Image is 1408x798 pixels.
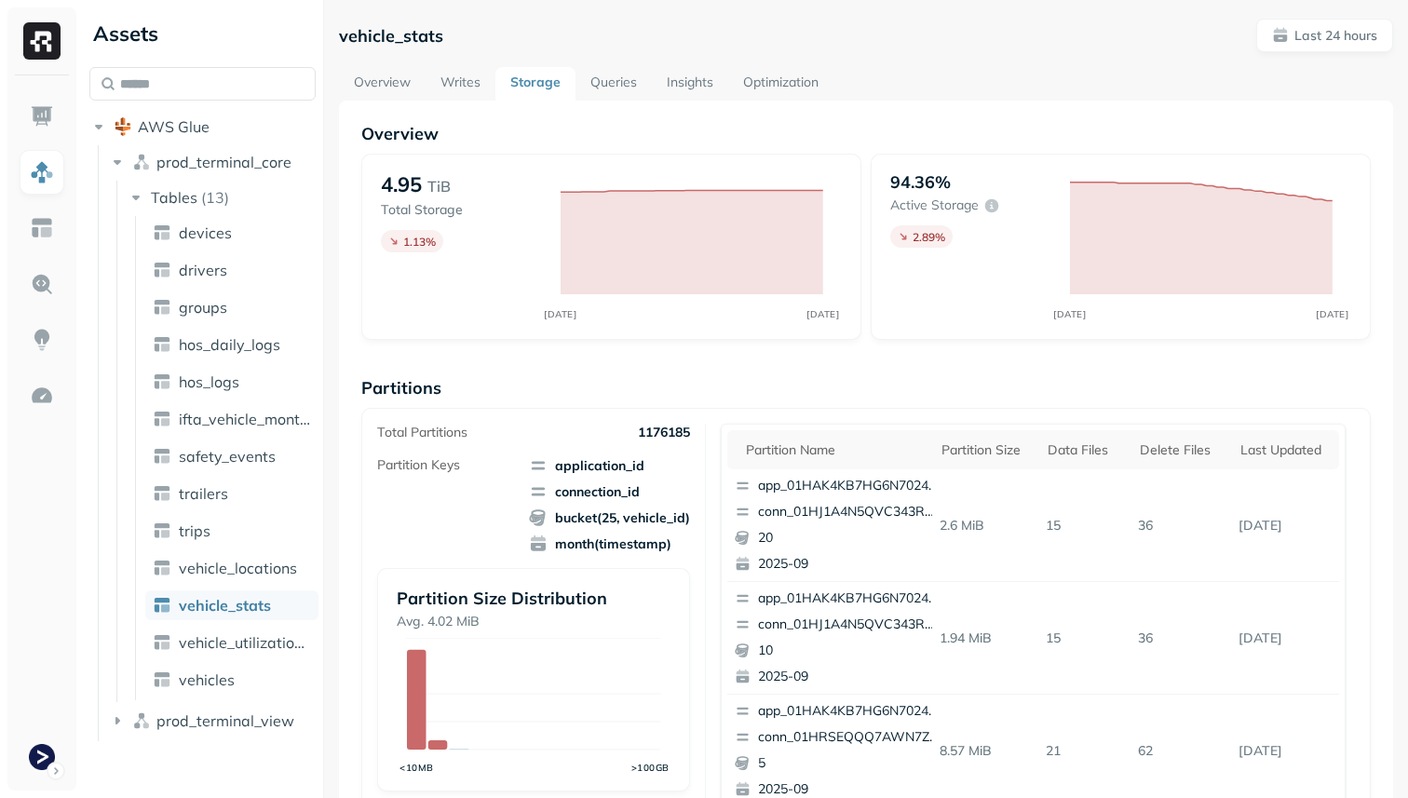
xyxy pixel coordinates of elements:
span: hos_logs [179,372,239,391]
div: Data Files [1048,441,1121,459]
button: prod_terminal_view [108,706,317,736]
p: vehicle_stats [339,25,443,47]
span: hos_daily_logs [179,335,280,354]
a: hos_daily_logs [145,330,318,359]
a: Writes [426,67,495,101]
p: Partition Keys [377,456,460,474]
span: drivers [179,261,227,279]
p: 20 [758,529,939,548]
p: conn_01HJ1A4N5QVC343RYECC1RHHJ2 [758,615,939,634]
button: prod_terminal_core [108,147,317,177]
div: Last updated [1240,441,1330,459]
p: app_01HAK4KB7HG6N7024210G3S8D5 [758,589,939,608]
span: trailers [179,484,228,503]
img: Terminal [29,744,55,770]
img: namespace [132,153,151,171]
a: Overview [339,67,426,101]
tspan: >100GB [631,762,670,773]
img: Optimization [30,384,54,408]
span: vehicle_utilization_day [179,633,311,652]
p: 62 [1130,735,1231,767]
a: vehicle_utilization_day [145,628,318,657]
p: 15 [1038,509,1130,542]
p: 15 [1038,622,1130,655]
span: prod_terminal_view [156,711,294,730]
span: vehicle_stats [179,596,271,615]
img: Assets [30,160,54,184]
p: Avg. 4.02 MiB [397,613,670,630]
span: connection_id [529,482,690,501]
p: 1176185 [638,424,690,441]
span: prod_terminal_core [156,153,291,171]
p: 4.95 [381,171,422,197]
a: Insights [652,67,728,101]
button: AWS Glue [89,112,316,142]
span: trips [179,521,210,540]
img: Insights [30,328,54,352]
button: Last 24 hours [1256,19,1393,52]
p: 2.89 % [913,230,945,244]
p: Total Partitions [377,424,467,441]
img: table [153,223,171,242]
span: application_id [529,456,690,475]
span: vehicles [179,670,235,689]
p: conn_01HRSEQQQ7AWN7Z5ZKD9KDCMBS [758,728,939,747]
img: table [153,521,171,540]
p: 1.13 % [403,235,436,249]
p: 36 [1130,622,1231,655]
img: Ryft [23,22,61,60]
p: 5 [758,754,939,773]
img: table [153,261,171,279]
button: app_01HAK4KB7HG6N7024210G3S8D5conn_01HJ1A4N5QVC343RYECC1RHHJ2202025-09 [727,469,947,581]
a: safety_events [145,441,318,471]
img: table [153,633,171,652]
p: Sep 12, 2025 [1231,735,1339,767]
p: Sep 12, 2025 [1231,509,1339,542]
p: 8.57 MiB [932,735,1039,767]
a: devices [145,218,318,248]
p: 10 [758,642,939,660]
img: table [153,596,171,615]
p: ( 13 ) [201,188,229,207]
span: devices [179,223,232,242]
button: Tables(13) [127,183,318,212]
a: Queries [575,67,652,101]
div: Delete Files [1140,441,1222,459]
img: table [153,298,171,317]
p: TiB [427,175,451,197]
p: 2025-09 [758,668,939,686]
p: 1.94 MiB [932,622,1039,655]
tspan: [DATE] [1317,308,1349,319]
tspan: <10MB [399,762,434,773]
p: Active storage [890,196,979,214]
button: app_01HAK4KB7HG6N7024210G3S8D5conn_01HJ1A4N5QVC343RYECC1RHHJ2102025-09 [727,582,947,694]
tspan: [DATE] [545,308,577,319]
p: Partition Size Distribution [397,588,670,609]
a: Optimization [728,67,833,101]
a: groups [145,292,318,322]
img: Query Explorer [30,272,54,296]
tspan: [DATE] [1054,308,1087,319]
p: Sep 12, 2025 [1231,622,1339,655]
div: Assets [89,19,316,48]
img: table [153,447,171,466]
a: hos_logs [145,367,318,397]
p: 21 [1038,735,1130,767]
img: table [153,335,171,354]
span: AWS Glue [138,117,210,136]
a: vehicle_locations [145,553,318,583]
tspan: [DATE] [807,308,840,319]
span: month(timestamp) [529,534,690,553]
p: app_01HAK4KB7HG6N7024210G3S8D5 [758,702,939,721]
span: vehicle_locations [179,559,297,577]
div: Partition size [941,441,1030,459]
img: table [153,372,171,391]
img: table [153,410,171,428]
a: Storage [495,67,575,101]
p: 2025-09 [758,555,939,574]
span: safety_events [179,447,276,466]
img: table [153,559,171,577]
span: groups [179,298,227,317]
a: drivers [145,255,318,285]
p: 2.6 MiB [932,509,1039,542]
